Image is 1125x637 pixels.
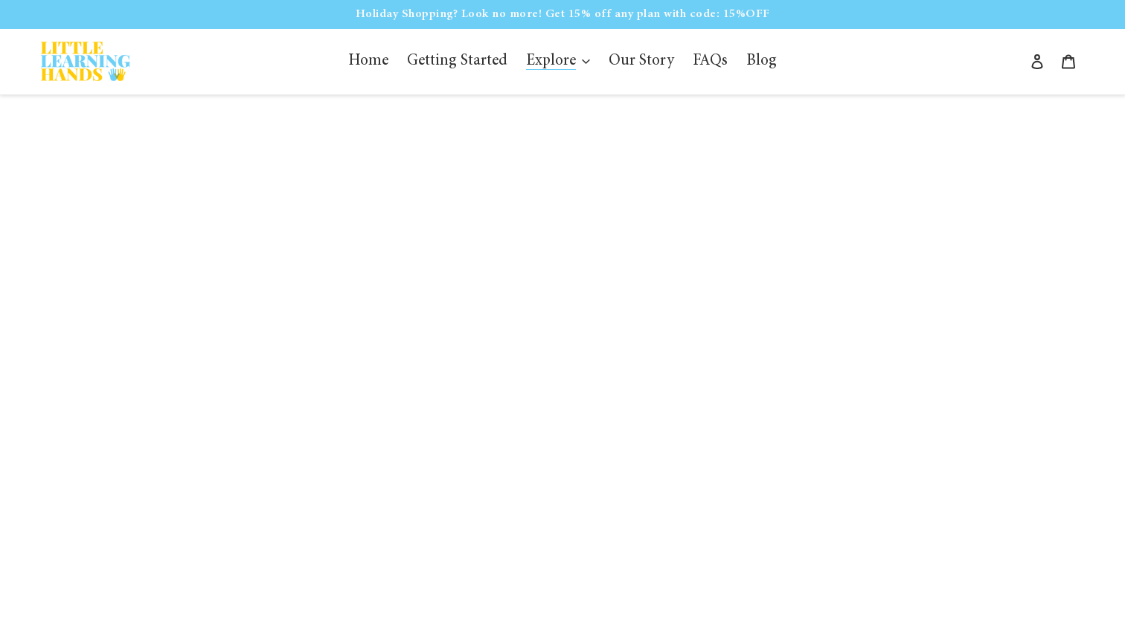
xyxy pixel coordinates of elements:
[407,54,507,70] span: Getting Started
[746,54,777,70] span: Blog
[341,48,396,76] a: Home
[348,54,388,70] span: Home
[609,54,674,70] span: Our Story
[526,54,576,70] span: Explore
[685,48,735,76] a: FAQs
[41,42,130,81] img: Little Learning Hands
[693,54,728,70] span: FAQs
[601,48,682,76] a: Our Story
[739,48,784,76] a: Blog
[1,1,1124,27] p: Holiday Shopping? Look no more! Get 15% off any plan with code: 15%OFF
[519,48,597,76] button: Explore
[400,48,515,76] a: Getting Started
